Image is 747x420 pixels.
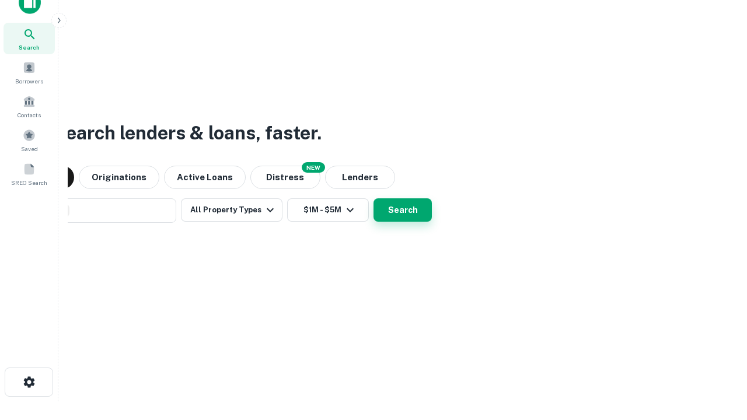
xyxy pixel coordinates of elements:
a: Search [4,23,55,54]
a: Contacts [4,90,55,122]
button: All Property Types [181,198,282,222]
a: SREO Search [4,158,55,190]
span: Saved [21,144,38,153]
h3: Search lenders & loans, faster. [53,119,322,147]
div: NEW [302,162,325,173]
span: SREO Search [11,178,47,187]
button: Active Loans [164,166,246,189]
a: Borrowers [4,57,55,88]
button: Originations [79,166,159,189]
a: Saved [4,124,55,156]
button: $1M - $5M [287,198,369,222]
span: Borrowers [15,76,43,86]
button: Lenders [325,166,395,189]
span: Search [19,43,40,52]
iframe: Chat Widget [689,327,747,383]
button: Search [373,198,432,222]
span: Contacts [18,110,41,120]
button: Search distressed loans with lien and other non-mortgage details. [250,166,320,189]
